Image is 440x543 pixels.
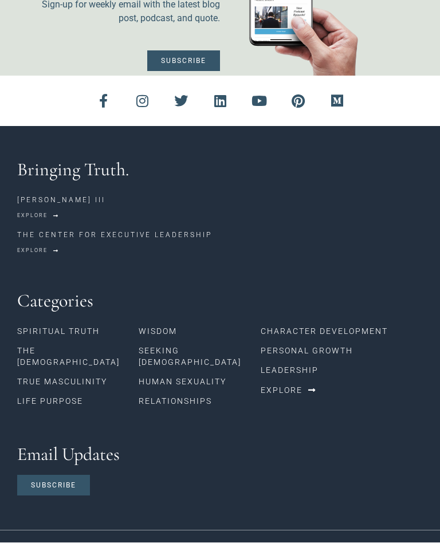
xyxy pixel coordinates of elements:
span: Explore [17,249,48,254]
a: Leadership [261,361,423,380]
a: True Masculinity [17,372,139,392]
h3: Email Updates [17,446,423,464]
span: Explore [261,387,302,395]
h3: Bringing Truth. [17,161,423,179]
a: Relationships [139,392,260,411]
span: Subscribe [161,58,206,65]
h3: Categories [17,292,423,310]
p: [PERSON_NAME] III [17,195,423,206]
a: Subscribe [17,475,90,496]
span: Explore [17,214,48,219]
a: Human Sexuality [139,372,260,392]
nav: Menu [139,322,260,411]
a: Explore [17,245,59,258]
a: Spiritual Truth [17,322,139,341]
p: THE CENTER FOR EXECUTIVE LEADERSHIP [17,230,423,241]
a: Seeking [DEMOGRAPHIC_DATA] [139,341,260,372]
a: Character Development [261,322,423,341]
nav: Menu [261,322,423,380]
a: Wisdom [139,322,260,341]
span: Subscribe [31,482,76,489]
a: Life Purpose [17,392,139,411]
a: Subscribe [147,51,220,72]
a: The [DEMOGRAPHIC_DATA] [17,341,139,372]
a: Personal Growth [261,341,423,361]
nav: Menu [17,322,139,411]
a: Explore [17,210,59,223]
a: Explore [261,380,316,401]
